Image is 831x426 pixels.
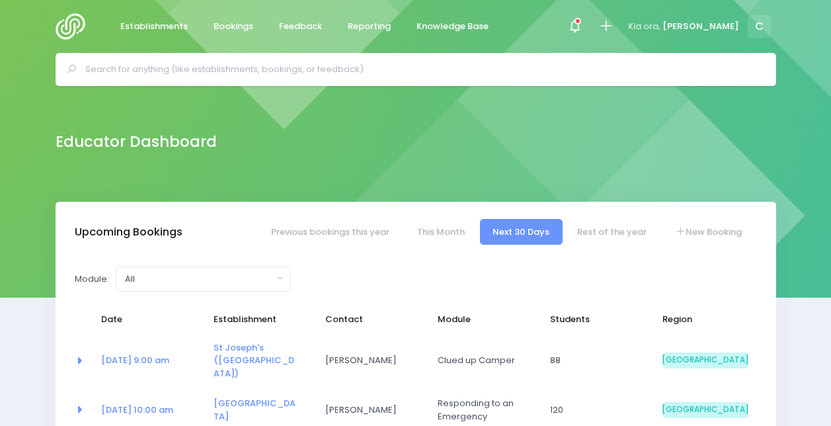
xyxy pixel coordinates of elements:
span: [GEOGRAPHIC_DATA] [662,402,748,418]
span: Students [550,313,636,326]
span: Kia ora, [628,20,660,33]
a: [DATE] 9:00 am [101,354,169,366]
span: [PERSON_NAME] [662,20,739,33]
span: Date [101,313,187,326]
td: South Island [654,333,757,389]
span: Contact [325,313,411,326]
span: Clued up Camper [438,354,524,367]
span: Reporting [348,20,391,33]
td: <a href="https://app.stjis.org.nz/establishments/201630" class="font-weight-bold">St Joseph's (Qu... [205,333,317,389]
td: Clued up Camper [429,333,541,389]
a: [DATE] 10:00 am [101,404,173,416]
span: Establishment [214,313,299,326]
a: [GEOGRAPHIC_DATA] [214,397,296,423]
span: 88 [550,354,636,367]
td: 88 [541,333,654,389]
div: All [125,273,274,286]
span: C [748,15,771,38]
h3: Upcoming Bookings [75,226,182,239]
span: [PERSON_NAME] [325,354,411,367]
td: Alice Dunstan [317,333,429,389]
span: Knowledge Base [416,20,489,33]
a: Previous bookings this year [258,219,402,245]
span: Responding to an Emergency [438,397,524,423]
a: Rest of the year [565,219,660,245]
span: Bookings [214,20,253,33]
span: Region [662,313,748,326]
input: Search for anything (like establishments, bookings, or feedback) [85,60,758,79]
span: [PERSON_NAME] [325,404,411,417]
a: Knowledge Base [406,14,500,40]
td: <a href="https://app.stjis.org.nz/bookings/523266" class="font-weight-bold">06 Oct at 9:00 am</a> [93,333,205,389]
a: St Joseph's ([GEOGRAPHIC_DATA]) [214,341,294,380]
img: Logo [56,13,93,40]
button: All [116,267,291,292]
span: 120 [550,404,636,417]
a: New Booking [662,219,754,245]
a: Feedback [268,14,333,40]
a: Bookings [203,14,264,40]
span: Module [438,313,524,326]
a: Establishments [110,14,199,40]
a: Next 30 Days [480,219,563,245]
h2: Educator Dashboard [56,133,217,151]
a: Reporting [337,14,402,40]
span: Establishments [120,20,188,33]
a: This Month [404,219,477,245]
span: Feedback [279,20,322,33]
label: Module: [75,273,109,286]
span: [GEOGRAPHIC_DATA] [662,353,748,368]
